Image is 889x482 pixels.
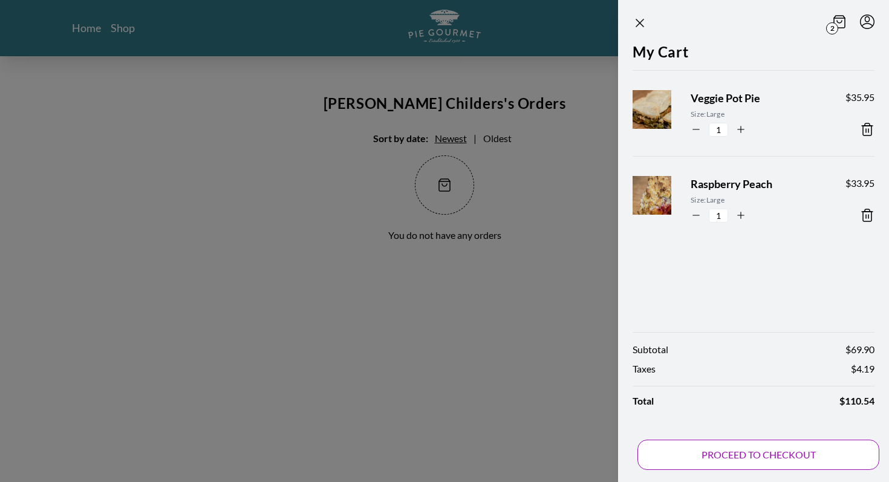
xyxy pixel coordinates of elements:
button: PROCEED TO CHECKOUT [637,440,879,470]
img: Product Image [627,164,700,238]
span: $ 35.95 [845,90,874,105]
span: Size: Large [691,195,826,206]
span: Taxes [633,362,656,376]
button: Menu [860,15,874,29]
span: Raspberry Peach [691,176,826,192]
span: Size: Large [691,109,826,120]
span: Veggie Pot Pie [691,90,826,106]
span: $ 4.19 [851,362,874,376]
span: $ 33.95 [845,176,874,191]
button: Close panel [633,16,647,30]
h2: My Cart [633,41,874,70]
span: Total [633,394,654,408]
span: 2 [826,22,838,34]
span: $ 110.54 [839,394,874,408]
span: $ 69.90 [845,342,874,357]
img: Product Image [627,79,700,152]
span: Subtotal [633,342,668,357]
